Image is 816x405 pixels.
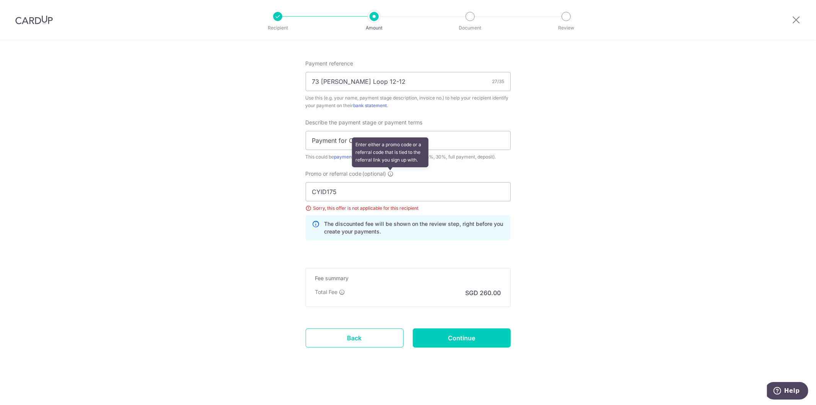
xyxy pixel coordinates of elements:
div: Enter either a promo code or a referral code that is tied to the referral link you sign up with. [352,137,428,167]
p: Amount [346,24,402,32]
p: Recipient [249,24,306,32]
a: Back [306,328,404,348]
p: Review [538,24,594,32]
div: Use this (e.g. your name, payment stage description, invoice no.) to help your recipient identify... [306,94,511,109]
div: Sorry, this offer is not applicable for this recipient [306,204,511,212]
span: Describe the payment stage or payment terms [306,119,423,126]
input: Continue [413,328,511,348]
span: (optional) [363,170,386,178]
p: The discounted fee will be shown on the review step, right before you create your payments. [324,220,504,235]
div: This could be (e.g. 15%, 30%, full payment, deposit). [306,153,511,161]
p: SGD 260.00 [466,288,501,297]
h5: Fee summary [315,274,501,282]
a: payment stage no. or payment terms [334,154,414,160]
a: bank statement [353,103,387,108]
div: 27/35 [492,78,505,85]
span: Payment reference [306,60,353,67]
img: CardUp [15,15,53,24]
iframe: Opens a widget where you can find more information [767,382,808,401]
p: Total Fee [315,288,338,296]
p: Document [442,24,498,32]
span: Promo or referral code [306,170,362,178]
